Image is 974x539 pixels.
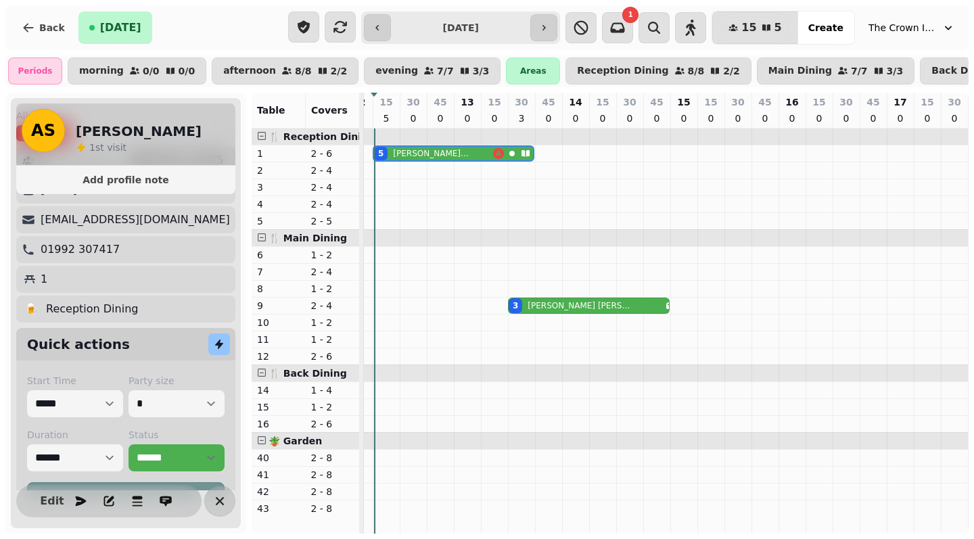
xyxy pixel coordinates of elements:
[577,66,668,76] p: Reception Dining
[22,171,230,189] button: Add profile note
[651,112,662,125] p: 0
[27,335,130,354] h2: Quick actions
[257,282,300,296] p: 8
[311,299,354,312] p: 2 - 4
[839,95,852,109] p: 30
[257,164,300,177] p: 2
[39,488,66,515] button: Edit
[408,112,419,125] p: 0
[27,482,225,509] button: Charge debit/credit card
[461,95,473,109] p: 13
[179,66,195,76] p: 0 / 0
[311,147,354,160] p: 2 - 6
[311,248,354,262] p: 1 - 2
[381,112,392,125] p: 5
[257,400,300,414] p: 15
[311,451,354,465] p: 2 - 8
[887,66,904,76] p: 3 / 3
[78,11,152,44] button: [DATE]
[570,112,581,125] p: 0
[437,66,454,76] p: 7 / 7
[760,112,770,125] p: 0
[143,66,160,76] p: 0 / 0
[921,95,933,109] p: 15
[407,95,419,109] p: 30
[269,131,375,142] span: 🍴 Reception Dining
[814,112,825,125] p: 0
[46,301,138,317] p: Reception Dining
[311,502,354,515] p: 2 - 8
[393,148,471,159] p: [PERSON_NAME] Service
[375,66,418,76] p: evening
[678,112,689,125] p: 0
[731,95,744,109] p: 30
[11,11,76,44] button: Back
[41,212,230,228] p: [EMAIL_ADDRESS][DOMAIN_NAME]
[677,95,690,109] p: 15
[257,147,300,160] p: 1
[257,350,300,363] p: 12
[44,496,60,507] span: Edit
[922,112,933,125] p: 0
[797,11,854,44] button: Create
[623,95,636,109] p: 30
[331,66,348,76] p: 2 / 2
[311,282,354,296] p: 1 - 2
[257,383,300,397] p: 14
[597,112,608,125] p: 0
[311,197,354,211] p: 2 - 4
[723,66,740,76] p: 2 / 2
[787,112,797,125] p: 0
[311,316,354,329] p: 1 - 2
[41,182,77,198] p: [DATE]
[27,428,123,442] label: Duration
[364,57,501,85] button: evening7/73/3
[473,66,490,76] p: 3 / 3
[808,23,843,32] span: Create
[31,122,55,139] span: AS
[257,299,300,312] p: 9
[32,175,219,185] span: Add profile note
[866,95,879,109] p: 45
[434,95,446,109] p: 45
[705,112,716,125] p: 0
[949,112,960,125] p: 0
[516,112,527,125] p: 3
[129,428,225,442] label: Status
[24,301,38,317] p: 🍺
[89,142,95,153] span: 1
[269,233,347,243] span: 🍴 Main Dining
[311,181,354,194] p: 2 - 4
[868,21,936,34] span: The Crown Inn
[311,350,354,363] p: 2 - 6
[100,22,141,33] span: [DATE]
[41,271,47,287] p: 1
[851,66,868,76] p: 7 / 7
[257,214,300,228] p: 5
[895,112,906,125] p: 0
[89,141,126,154] p: visit
[269,368,347,379] span: 🍴 Back Dining
[774,22,782,33] span: 5
[860,16,963,40] button: The Crown Inn
[488,95,501,109] p: 15
[894,95,906,109] p: 17
[650,95,663,109] p: 45
[311,214,354,228] p: 2 - 5
[513,300,518,311] div: 3
[758,95,771,109] p: 45
[741,22,756,33] span: 15
[812,95,825,109] p: 15
[733,112,743,125] p: 0
[704,95,717,109] p: 15
[311,468,354,482] p: 2 - 8
[257,468,300,482] p: 41
[785,95,798,109] p: 16
[39,23,65,32] span: Back
[257,316,300,329] p: 10
[688,66,705,76] p: 8 / 8
[515,95,528,109] p: 30
[257,502,300,515] p: 43
[257,181,300,194] p: 3
[311,383,354,397] p: 1 - 4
